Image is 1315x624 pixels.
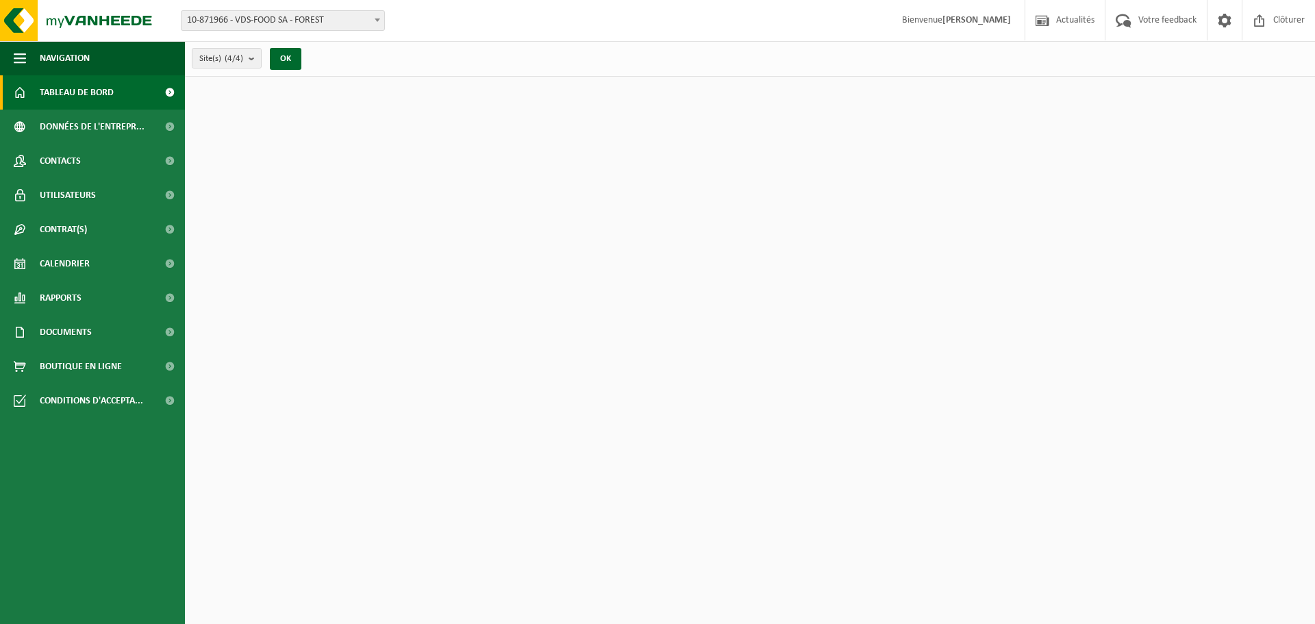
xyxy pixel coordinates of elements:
[40,110,145,144] span: Données de l'entrepr...
[40,144,81,178] span: Contacts
[942,15,1011,25] strong: [PERSON_NAME]
[199,49,243,69] span: Site(s)
[40,247,90,281] span: Calendrier
[40,41,90,75] span: Navigation
[181,10,385,31] span: 10-871966 - VDS-FOOD SA - FOREST
[181,11,384,30] span: 10-871966 - VDS-FOOD SA - FOREST
[40,178,96,212] span: Utilisateurs
[40,212,87,247] span: Contrat(s)
[192,48,262,68] button: Site(s)(4/4)
[225,54,243,63] count: (4/4)
[40,349,122,384] span: Boutique en ligne
[270,48,301,70] button: OK
[40,75,114,110] span: Tableau de bord
[40,384,143,418] span: Conditions d'accepta...
[40,281,82,315] span: Rapports
[40,315,92,349] span: Documents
